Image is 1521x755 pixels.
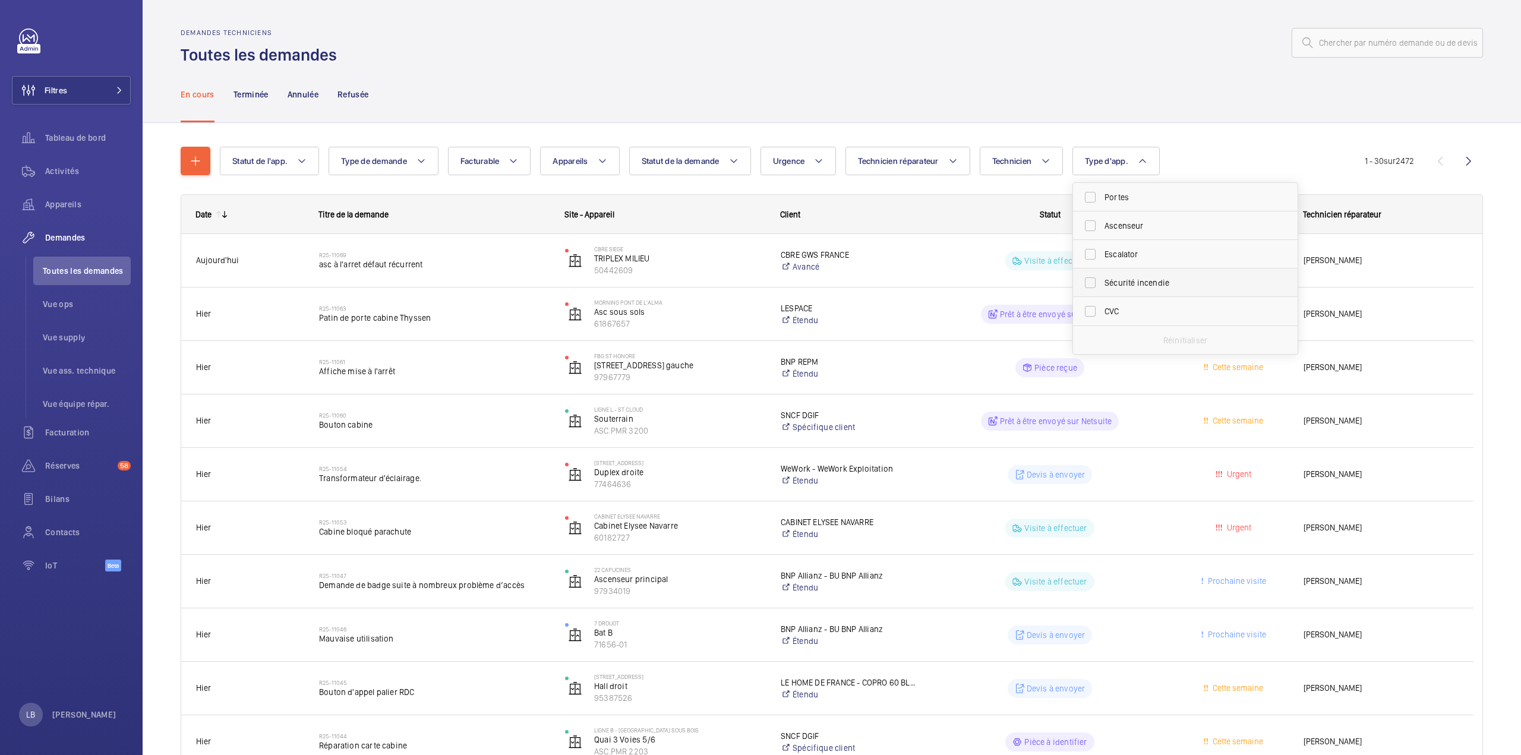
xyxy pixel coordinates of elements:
[1027,629,1085,641] p: Devis à envoyer
[781,314,919,326] a: Étendu
[319,626,550,633] h2: R25-11046
[196,309,211,318] span: Hier
[594,620,765,627] p: 7 DROUOT
[594,459,765,466] p: [STREET_ADDRESS]
[319,472,550,484] span: Transformateur d'éclairage.
[781,528,919,540] a: Étendu
[540,147,619,175] button: Appareils
[232,156,288,166] span: Statut de l'app.
[980,147,1064,175] button: Technicien
[1105,220,1268,232] span: Ascenseur
[181,44,344,66] h1: Toutes les demandes
[781,582,919,593] a: Étendu
[1085,156,1128,166] span: Type d'app.
[642,156,720,166] span: Statut de la demande
[319,305,550,312] h2: R25-11063
[594,520,765,532] p: Cabinet Elysee Navarre
[1210,416,1263,425] span: Cette semaine
[1304,361,1459,374] span: [PERSON_NAME]
[781,688,919,700] a: Étendu
[319,419,550,431] span: Bouton cabine
[337,89,368,100] p: Refusée
[196,416,211,425] span: Hier
[629,147,751,175] button: Statut de la demande
[1024,736,1087,748] p: Pièce à identifier
[45,427,131,438] span: Facturation
[594,306,765,318] p: Asc sous sols
[1210,362,1263,372] span: Cette semaine
[319,732,550,740] h2: R25-11044
[319,572,550,579] h2: R25-11047
[45,560,105,571] span: IoT
[1206,630,1266,639] span: Prochaine visite
[781,742,919,754] a: Spécifique client
[594,513,765,520] p: CABINET ELYSEE NAVARRE
[781,475,919,487] a: Étendu
[781,463,919,475] p: WeWork - WeWork Exploitation
[45,460,113,472] span: Réserves
[1072,147,1160,175] button: Type d'app.
[1105,191,1268,203] span: Portes
[594,478,765,490] p: 77464636
[319,365,550,377] span: Affiche mise à l'arrêt
[43,398,131,410] span: Vue équipe répar.
[781,623,919,635] p: BNP Allianz - BU BNP Allianz
[105,560,121,571] span: Beta
[781,516,919,528] p: CABINET ELYSEE NAVARRE
[319,251,550,258] h2: R25-11069
[568,414,582,428] img: elevator.svg
[319,358,550,365] h2: R25-11061
[594,639,765,650] p: 71656-01
[594,299,765,306] p: Morning Pont de l'Alma
[781,409,919,421] p: SNCF DGIF
[181,89,214,100] p: En cours
[1384,156,1396,166] span: sur
[118,461,131,470] span: 58
[220,147,319,175] button: Statut de l'app.
[1365,157,1414,165] span: 1 - 30 2472
[1000,308,1112,320] p: Prêt à être envoyé sur Netsuite
[781,421,919,433] a: Spécifique client
[858,156,938,166] span: Technicien réparateur
[181,29,344,37] h2: Demandes techniciens
[568,307,582,321] img: elevator.svg
[568,574,582,589] img: elevator.svg
[594,532,765,544] p: 60182727
[319,679,550,686] h2: R25-11045
[594,627,765,639] p: Bat B
[43,331,131,343] span: Vue supply
[319,258,550,270] span: asc à l'arret défaut récurrent
[1304,681,1459,695] span: [PERSON_NAME]
[45,232,131,244] span: Demandes
[594,318,765,330] p: 61867657
[760,147,837,175] button: Urgence
[1206,576,1266,586] span: Prochaine visite
[568,361,582,375] img: elevator.svg
[319,686,550,698] span: Bouton d'appel palier RDC
[1163,334,1207,346] p: Réinitialiser
[594,734,765,745] p: Quai 3 Voies 5/6
[45,198,131,210] span: Appareils
[781,368,919,380] a: Étendu
[568,254,582,268] img: elevator.svg
[1040,210,1061,219] span: Statut
[845,147,970,175] button: Technicien réparateur
[1000,415,1112,427] p: Prêt à être envoyé sur Netsuite
[288,89,318,100] p: Annulée
[594,245,765,252] p: CBRE SIEGE
[448,147,531,175] button: Facturable
[1304,574,1459,588] span: [PERSON_NAME]
[781,677,919,688] p: LE HOME DE FRANCE - COPRO 60 BLD [GEOGRAPHIC_DATA], [GEOGRAPHIC_DATA]
[43,365,131,377] span: Vue ass. technique
[45,84,67,96] span: Filtres
[594,252,765,264] p: TRIPLEX MILIEU
[1024,576,1087,587] p: Visite à effectuer
[26,709,35,721] p: LB
[319,633,550,645] span: Mauvaise utilisation
[196,576,211,586] span: Hier
[568,521,582,535] img: elevator.svg
[594,406,765,413] p: Ligne L - ST CLOUD
[196,255,239,265] span: Aujourd'hui
[594,680,765,692] p: Hall droit
[1105,248,1268,260] span: Escalator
